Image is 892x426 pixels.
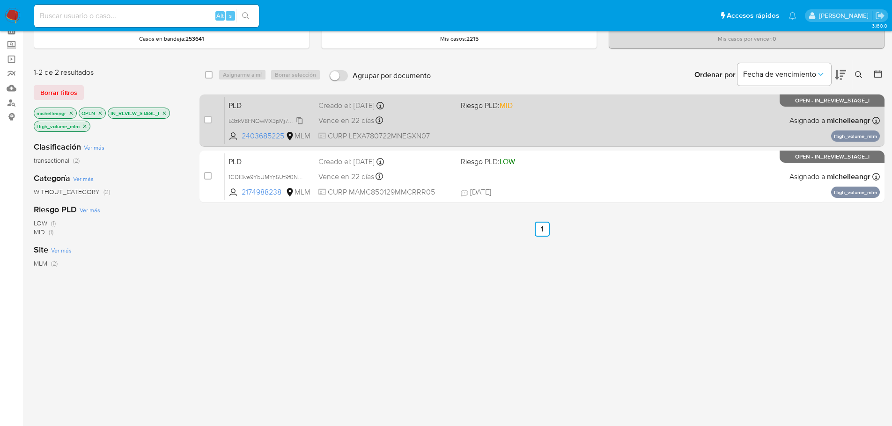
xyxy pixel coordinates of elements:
p: michelleangelica.rodriguez@mercadolibre.com.mx [819,11,872,20]
span: s [229,11,232,20]
button: search-icon [236,9,255,22]
a: Salir [875,11,885,21]
a: Notificaciones [789,12,796,20]
input: Buscar usuario o caso... [34,10,259,22]
span: 3.160.0 [872,22,887,29]
span: Alt [216,11,224,20]
span: Accesos rápidos [727,11,779,21]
